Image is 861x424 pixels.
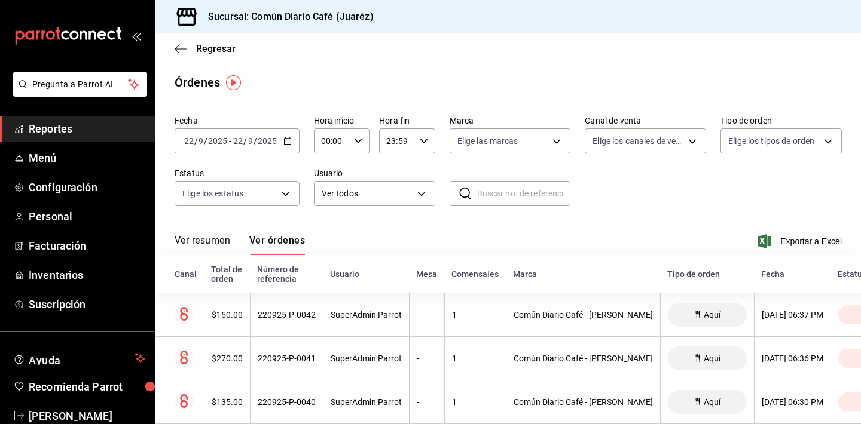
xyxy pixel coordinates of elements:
div: Órdenes [175,73,220,91]
a: Pregunta a Parrot AI [8,87,147,99]
span: Pregunta a Parrot AI [32,78,129,91]
div: Común Diario Café - [PERSON_NAME] [514,354,653,363]
span: Ayuda [29,351,130,365]
span: Reportes [29,121,145,137]
input: -- [233,136,243,146]
div: SuperAdmin Parrot [331,310,402,319]
div: Mesa [416,269,437,279]
input: Buscar no. de referencia [477,182,571,205]
label: Marca [450,116,571,125]
div: 220925-P-0042 [258,310,316,319]
div: 1 [452,397,499,407]
div: - [417,354,437,363]
div: 220925-P-0040 [258,397,316,407]
div: 1 [452,354,499,363]
div: [DATE] 06:30 PM [762,397,823,407]
span: Elige los canales de venta [593,135,684,147]
div: Usuario [330,269,402,279]
input: ---- [207,136,228,146]
div: Canal [175,269,197,279]
span: Elige los estatus [182,188,243,199]
div: Común Diario Café - [PERSON_NAME] [514,310,653,319]
span: Aquí [699,354,725,363]
div: $135.00 [212,397,243,407]
span: Elige las marcas [457,135,518,147]
span: Ver todos [322,188,413,200]
label: Fecha [175,116,300,125]
span: Aquí [699,397,725,407]
button: Exportar a Excel [760,234,842,248]
input: -- [248,136,254,146]
input: -- [184,136,194,146]
div: - [417,310,437,319]
div: - [417,397,437,407]
div: navigation tabs [175,235,305,255]
span: / [194,136,198,146]
div: 220925-P-0041 [258,354,316,363]
span: Menú [29,150,145,166]
label: Hora inicio [314,116,370,125]
button: Ver órdenes [249,235,305,255]
span: Regresar [196,43,236,54]
label: Canal de venta [585,116,706,125]
div: SuperAdmin Parrot [331,397,402,407]
div: $270.00 [212,354,243,363]
button: Regresar [175,43,236,54]
span: Elige los tipos de orden [728,135,814,147]
div: Número de referencia [257,265,316,284]
span: Recomienda Parrot [29,379,145,395]
img: Tooltip marker [226,75,241,90]
div: SuperAdmin Parrot [331,354,402,363]
div: Total de orden [211,265,243,284]
span: [PERSON_NAME] [29,408,145,424]
div: Tipo de orden [667,269,747,279]
span: - [229,136,231,146]
label: Usuario [314,169,435,177]
label: Estatus [175,169,300,177]
div: $150.00 [212,310,243,319]
span: Personal [29,208,145,225]
div: Fecha [761,269,823,279]
span: / [204,136,207,146]
span: Configuración [29,179,145,195]
input: -- [198,136,204,146]
div: [DATE] 06:37 PM [762,310,823,319]
button: Pregunta a Parrot AI [13,72,147,97]
button: Ver resumen [175,235,230,255]
div: Comensales [451,269,499,279]
span: / [254,136,257,146]
div: Marca [513,269,653,279]
input: ---- [257,136,277,146]
span: Facturación [29,238,145,254]
div: Común Diario Café - [PERSON_NAME] [514,397,653,407]
button: open_drawer_menu [132,31,141,41]
label: Tipo de orden [720,116,842,125]
span: Suscripción [29,296,145,312]
div: 1 [452,310,499,319]
span: Inventarios [29,267,145,283]
div: [DATE] 06:36 PM [762,354,823,363]
h3: Sucursal: Común Diario Café (Juaréz) [199,10,374,24]
span: / [243,136,247,146]
label: Hora fin [379,116,435,125]
span: Aquí [699,310,725,319]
